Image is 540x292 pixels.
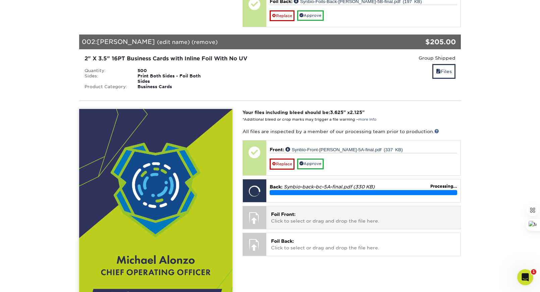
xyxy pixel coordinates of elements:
[271,238,294,244] span: Foil Back:
[297,159,324,169] a: Approve
[132,73,207,84] div: Print Both Sides - Foil Both Sides
[436,69,441,74] span: files
[271,212,295,217] span: Foil Front:
[242,110,365,115] strong: Your files including bleed should be: " x "
[397,37,456,47] div: $205.00
[270,184,282,189] span: Back:
[79,68,132,73] div: Quantity:
[79,35,397,49] div: 002:
[284,184,375,189] em: Synbio-back-bc-5A-final.pdf (330 KB)
[271,211,456,225] p: Click to select or drag and drop the file here.
[132,84,207,90] div: Business Cards
[79,73,132,84] div: Sides:
[97,38,155,45] span: [PERSON_NAME]
[531,269,536,275] span: 1
[192,39,218,45] a: (remove)
[350,110,362,115] span: 2.125
[242,128,461,135] p: All files are inspected by a member of our processing team prior to production.
[270,10,294,21] a: Replace
[358,117,376,122] a: more info
[517,269,533,285] iframe: Intercom live chat
[285,147,403,152] a: Synbio-Front-[PERSON_NAME]-5A-final.pdf (337 KB)
[297,10,324,21] a: Approve
[432,64,455,78] a: Files
[330,110,343,115] span: 3.625
[157,39,190,45] a: (edit name)
[132,68,207,73] div: 500
[270,159,294,169] a: Replace
[79,84,132,90] div: Product Category:
[270,147,284,152] span: Front:
[338,55,455,61] div: Group Shipped
[271,238,456,251] p: Click to select or drag and drop the file here.
[242,117,376,122] small: *Additional bleed or crop marks may trigger a file warning –
[85,55,328,63] div: 2" X 3.5" 16PT Business Cards with Inline Foil With No UV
